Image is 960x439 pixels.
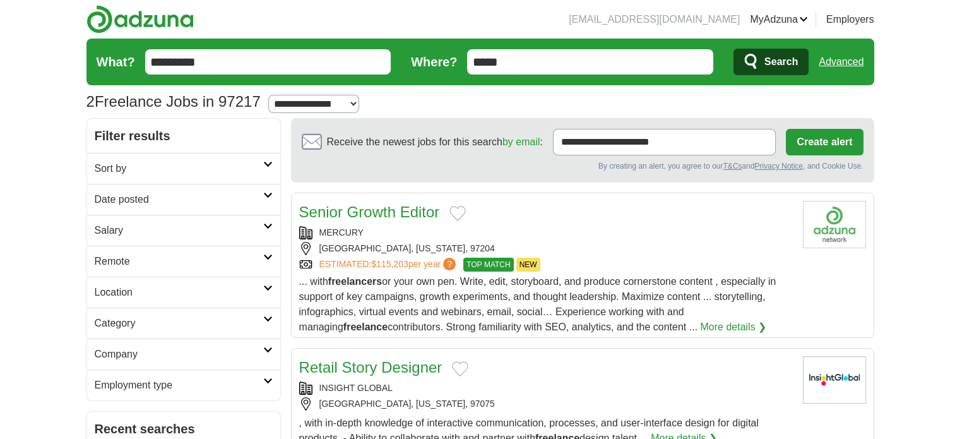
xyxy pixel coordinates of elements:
a: Advanced [819,49,863,75]
div: [GEOGRAPHIC_DATA], [US_STATE], 97204 [299,242,793,255]
a: Salary [87,215,280,246]
span: Receive the newest jobs for this search : [327,135,543,150]
button: Add to favorite jobs [452,361,468,376]
a: Date posted [87,184,280,215]
span: TOP MATCH [463,258,513,272]
a: Company [87,339,280,370]
img: Company logo [803,201,866,248]
h1: Freelance Jobs in 97217 [86,93,261,110]
strong: freelance [343,322,388,332]
h2: Salary [95,223,263,238]
a: MyAdzuna [750,12,808,27]
h2: Filter results [87,119,280,153]
img: Adzuna logo [86,5,194,33]
h2: Sort by [95,161,263,176]
div: [GEOGRAPHIC_DATA], [US_STATE], 97075 [299,397,793,411]
a: Senior Growth Editor [299,203,440,220]
button: Create alert [786,129,863,155]
div: By creating an alert, you agree to our and , and Cookie Use. [302,160,863,172]
img: Insight Global logo [803,356,866,404]
div: MERCURY [299,226,793,239]
a: Privacy Notice [754,162,803,171]
label: What? [97,52,135,71]
h2: Date posted [95,192,263,207]
span: Search [764,49,798,75]
a: by email [502,136,540,147]
a: Retail Story Designer [299,359,442,376]
a: INSIGHT GLOBAL [319,383,393,393]
button: Add to favorite jobs [449,206,466,221]
a: Location [87,277,280,308]
a: Employers [826,12,874,27]
a: Remote [87,246,280,277]
h2: Employment type [95,378,263,393]
a: Category [87,308,280,339]
li: [EMAIL_ADDRESS][DOMAIN_NAME] [569,12,740,27]
strong: freelancers [328,276,382,287]
a: Sort by [87,153,280,184]
span: ? [443,258,456,270]
span: 2 [86,90,95,113]
h2: Category [95,316,263,331]
label: Where? [411,52,457,71]
h2: Remote [95,254,263,269]
a: T&Cs [723,162,742,171]
a: Employment type [87,370,280,400]
button: Search [733,49,809,75]
span: NEW [516,258,540,272]
span: $115,203 [371,259,408,269]
h2: Location [95,285,263,300]
a: More details ❯ [700,320,766,335]
span: ... with or your own pen. Write, edit, storyboard, and produce cornerstone content , especially i... [299,276,776,332]
h2: Recent searches [95,419,273,438]
h2: Company [95,347,263,362]
a: ESTIMATED:$115,203per year? [319,258,459,272]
